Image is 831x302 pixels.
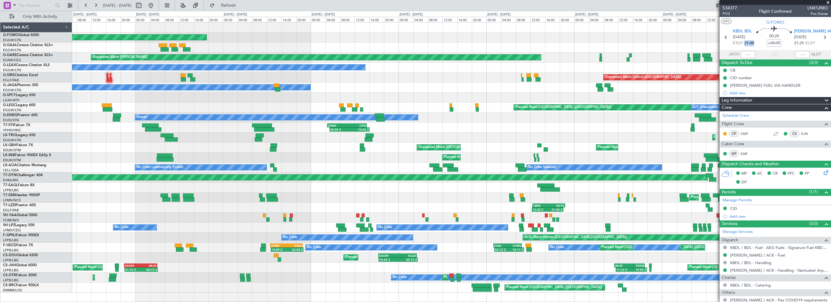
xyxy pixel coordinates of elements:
a: T7-EMIHawker 900XP [3,193,40,197]
a: T7-EAGLFalcon 8X [3,183,35,187]
a: G-SPCYLegacy 650 [3,93,35,97]
div: CP [729,130,739,137]
div: Unplanned Maint Oxford ([GEOGRAPHIC_DATA]) [605,73,681,82]
span: (3/3) [809,59,818,66]
a: F-GPNJFalcon 900EX [3,233,39,237]
span: G-LEAX [3,63,16,67]
div: KIAD [494,244,508,247]
div: 12:00 [91,17,106,22]
div: [PERSON_NAME] FUEL VIA HANDLER [730,83,800,88]
a: G-LEGCLegacy 600 [3,103,35,107]
span: G-ENRG [3,113,17,117]
div: 12:00 [530,17,545,22]
a: EGGW/LTN [3,138,21,143]
div: LFMN [271,244,286,247]
div: 16:00 [194,17,208,22]
a: CS-JHHGlobal 6000 [3,263,37,267]
div: Planned Maint [GEOGRAPHIC_DATA] ([GEOGRAPHIC_DATA]) [506,283,602,292]
span: LX-GBH [3,143,16,147]
div: 11:22 Z [616,268,631,271]
div: Planned Maint [GEOGRAPHIC_DATA] ([GEOGRAPHIC_DATA]) [689,263,785,272]
a: EGLF/FAB [3,208,19,213]
div: 04:00 [677,17,691,22]
div: Planned Maint Sofia [444,273,475,282]
span: Dispatch [722,237,738,244]
div: No Crew Luxembourg (Findel) [137,163,183,172]
span: [DATE] - [DATE] [103,3,131,8]
span: Cabin Crew [722,141,744,148]
div: 16:00 [106,17,121,22]
div: No Crew [393,273,407,282]
div: A/C Unavailable [GEOGRAPHIC_DATA] ([GEOGRAPHIC_DATA]) [693,103,791,112]
div: 12:00 [355,17,369,22]
div: 12:00 [618,17,633,22]
div: 08:00 [164,17,179,22]
span: (3/3) [809,220,818,227]
span: LNX12MO [807,5,828,11]
a: LFMD/CEQ [3,228,21,233]
div: 04:00 [501,17,516,22]
a: CS-DTRFalcon 2000 [3,273,37,277]
div: 08:00 [604,17,618,22]
div: Unplanned Maint [PERSON_NAME] [93,53,147,62]
div: 00:00 [574,17,589,22]
div: CB [730,68,735,73]
a: T7-FFIFalcon 7X [3,123,30,127]
div: Planned Maint Nice ([GEOGRAPHIC_DATA]) [598,143,665,152]
span: 21:25 [794,40,804,46]
div: Planned Maint [GEOGRAPHIC_DATA] ([GEOGRAPHIC_DATA]) [515,103,611,112]
div: 18:35 Z [379,258,398,261]
div: VHHH [328,124,347,127]
a: [PERSON_NAME] / ACK - Fuel [730,253,785,258]
div: 16:00 [369,17,384,22]
div: [DATE] - [DATE] [399,12,423,17]
a: EGNR/CEG [3,58,21,62]
div: 08:00 [77,17,91,22]
div: 16:00 [633,17,647,22]
div: 21:00 Z [548,208,563,211]
div: 00:00 [135,17,150,22]
div: Planned Maint [GEOGRAPHIC_DATA] ([GEOGRAPHIC_DATA]) [345,253,441,262]
a: KBDL / BDL - Catering [730,283,771,288]
span: CR [773,171,778,177]
span: AC [757,171,763,177]
a: G-GAALCessna Citation XLS+ [3,43,53,47]
span: G-FOMO [3,33,18,37]
div: [DATE] - [DATE] [73,12,97,17]
span: G-SIRS [3,73,15,77]
div: No Crew [378,223,392,232]
div: TBPB [533,204,549,207]
div: 12:00 [706,17,720,22]
span: G-JAGA [3,83,17,87]
a: G-FOMOGlobal 6000 [3,33,39,37]
div: Planned Maint [GEOGRAPHIC_DATA] ([GEOGRAPHIC_DATA]) [714,133,809,142]
span: ALDT [811,52,821,58]
a: LFPB/LBG [3,258,19,263]
a: SAR [740,151,754,156]
div: No Crew [115,223,129,232]
span: 9H-LPZ [3,223,15,227]
div: Planned Maint [GEOGRAPHIC_DATA] ([GEOGRAPHIC_DATA]) [601,243,697,252]
span: Charter [722,274,736,281]
a: LELL/QSA [3,168,19,173]
div: [DATE] - [DATE] [312,12,335,17]
div: KIAD [286,244,302,247]
a: LX-AOACitation Mustang [3,163,46,167]
span: [DATE] [794,34,806,40]
span: Only With Activity [16,15,64,19]
div: 21:10 Z [125,268,141,271]
span: LX-INB [3,153,15,157]
span: Flight Crew [722,121,744,128]
div: 04:00 [238,17,252,22]
div: 08:00 [340,17,355,22]
a: EDLW/DTM [3,158,21,163]
a: Manage Services [723,229,753,235]
span: LX-TRO [3,133,16,137]
div: [DATE] - [DATE] [575,12,598,17]
div: 22:04 Z [287,248,303,251]
span: Dispatch Checks and Weather [722,161,779,168]
div: EGTK [549,204,564,207]
a: LFMN/NCE [3,198,21,203]
div: Flight Confirmed [759,8,792,15]
div: 02:12 Z [495,248,509,251]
